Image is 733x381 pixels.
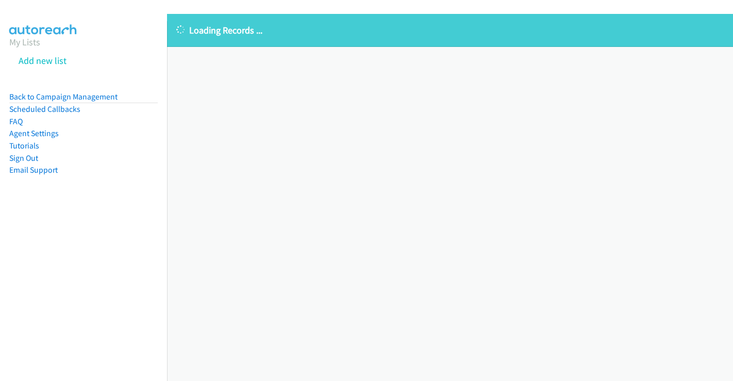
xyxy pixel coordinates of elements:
[19,55,66,67] a: Add new list
[9,36,40,48] a: My Lists
[9,141,39,151] a: Tutorials
[9,153,38,163] a: Sign Out
[646,336,725,373] iframe: Checklist
[9,117,23,126] a: FAQ
[9,104,80,114] a: Scheduled Callbacks
[176,23,724,37] p: Loading Records ...
[9,165,58,175] a: Email Support
[9,128,59,138] a: Agent Settings
[9,92,118,102] a: Back to Campaign Management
